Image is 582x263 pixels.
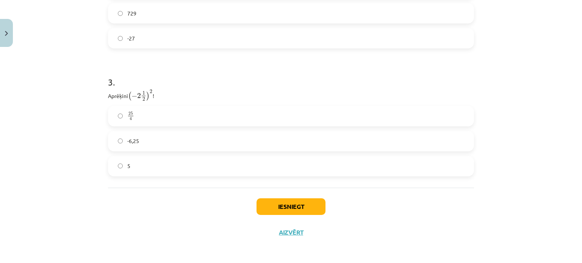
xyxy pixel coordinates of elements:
[118,36,123,41] input: -27
[127,34,135,42] span: -27
[127,9,136,17] span: 729
[131,93,137,99] span: −
[108,64,474,87] h1: 3 .
[118,163,123,168] input: 5
[128,112,133,115] span: 25
[130,117,132,121] span: 4
[277,229,305,236] button: Aizvērt
[128,92,131,101] span: (
[150,90,152,93] span: 2
[142,97,145,101] span: 2
[118,139,123,143] input: -6,25
[108,89,474,101] p: Aprēķini !
[127,137,139,145] span: -6,25
[127,162,130,170] span: 5
[118,11,123,16] input: 729
[146,92,150,101] span: )
[257,198,325,215] button: Iesniegt
[5,31,8,36] img: icon-close-lesson-0947bae3869378f0d4975bcd49f059093ad1ed9edebbc8119c70593378902aed.svg
[137,93,141,98] span: 2
[142,91,145,95] span: 1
